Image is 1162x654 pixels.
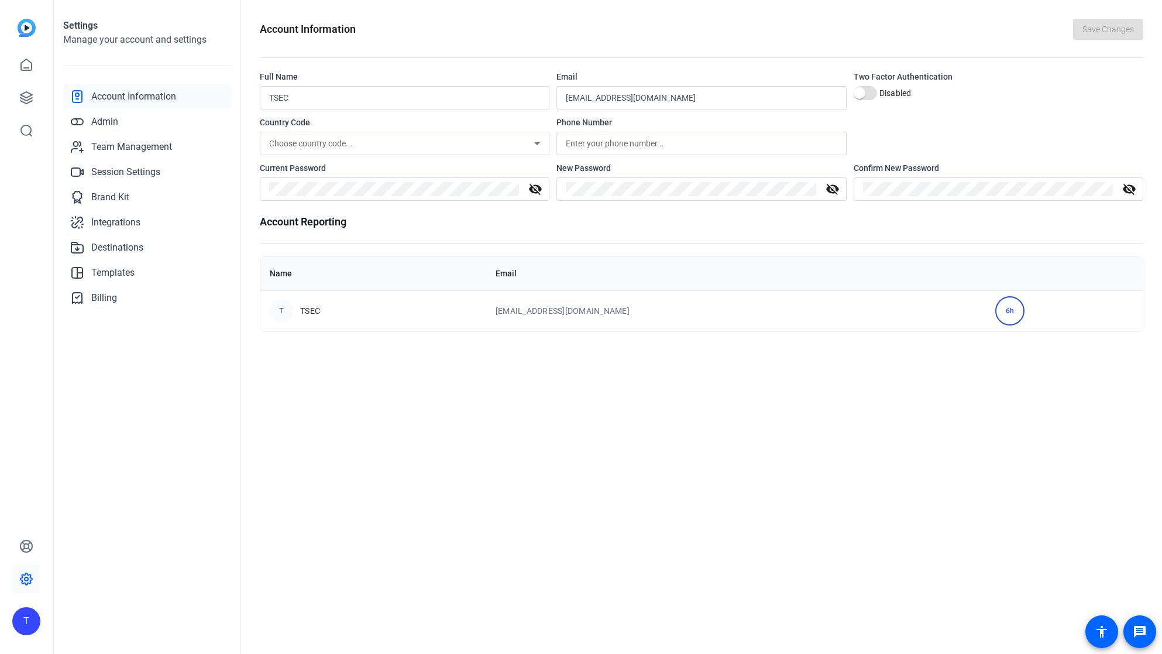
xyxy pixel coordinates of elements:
h1: Account Reporting [260,214,1143,230]
div: Two Factor Authentication [854,71,1143,83]
mat-icon: message [1133,625,1147,639]
td: [EMAIL_ADDRESS][DOMAIN_NAME] [486,290,986,331]
span: Brand Kit [91,190,129,204]
mat-icon: visibility_off [819,182,847,196]
span: Billing [91,291,117,305]
div: T [270,299,293,323]
label: Disabled [877,87,912,99]
mat-icon: visibility_off [1115,182,1143,196]
h1: Settings [63,19,231,33]
th: Email [486,257,986,290]
input: Enter your phone number... [566,136,837,150]
a: Admin [63,110,231,133]
span: Choose country code... [269,139,353,148]
div: Full Name [260,71,549,83]
div: T [12,607,40,635]
span: Team Management [91,140,172,154]
mat-icon: accessibility [1095,625,1109,639]
span: Integrations [91,215,140,230]
input: Enter your name... [269,91,540,105]
a: Account Information [63,85,231,108]
span: Destinations [91,241,143,255]
h1: Account Information [260,21,356,37]
span: Session Settings [91,165,160,179]
a: Integrations [63,211,231,234]
div: Country Code [260,117,549,128]
div: 6h [995,296,1025,326]
a: Team Management [63,135,231,159]
div: Phone Number [556,117,846,128]
a: Billing [63,286,231,310]
a: Destinations [63,236,231,259]
a: Brand Kit [63,186,231,209]
input: Enter your email... [566,91,837,105]
div: New Password [556,162,846,174]
span: Templates [91,266,135,280]
h2: Manage your account and settings [63,33,231,47]
div: Current Password [260,162,549,174]
span: Admin [91,115,118,129]
a: Session Settings [63,160,231,184]
div: Email [556,71,846,83]
div: Confirm New Password [854,162,1143,174]
a: Templates [63,261,231,285]
span: TSEC [300,305,320,317]
img: blue-gradient.svg [18,19,36,37]
mat-icon: visibility_off [521,182,549,196]
th: Name [260,257,486,290]
span: Account Information [91,90,176,104]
